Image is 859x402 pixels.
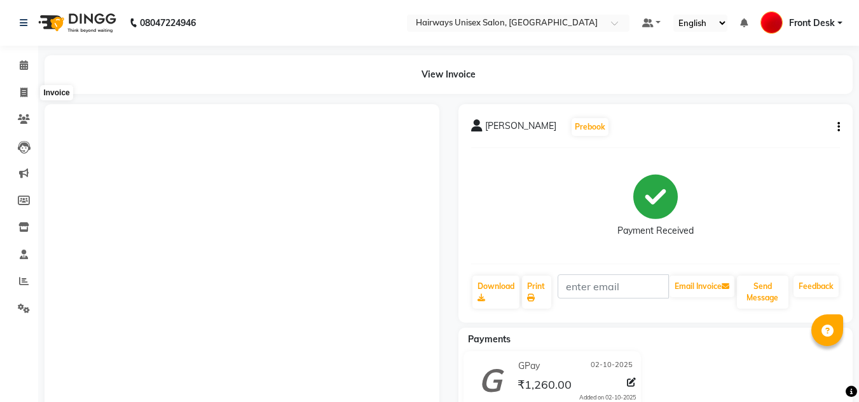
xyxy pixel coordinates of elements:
span: ₹1,260.00 [518,377,572,395]
iframe: chat widget [806,351,846,389]
div: Invoice [40,85,72,100]
button: Send Message [737,276,788,309]
img: logo [32,5,120,41]
span: GPay [518,359,540,373]
input: enter email [558,274,669,298]
a: Print [522,276,551,309]
a: Feedback [794,276,839,297]
a: Download [472,276,519,309]
span: Payments [468,333,511,345]
div: View Invoice [45,55,853,94]
div: Payment Received [617,224,694,238]
span: [PERSON_NAME] [485,119,556,137]
span: 02-10-2025 [591,359,633,373]
button: Email Invoice [670,276,734,297]
div: Added on 02-10-2025 [579,393,636,402]
span: Front Desk [789,17,835,30]
b: 08047224946 [140,5,196,41]
img: Front Desk [760,11,783,34]
button: Prebook [572,118,608,136]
